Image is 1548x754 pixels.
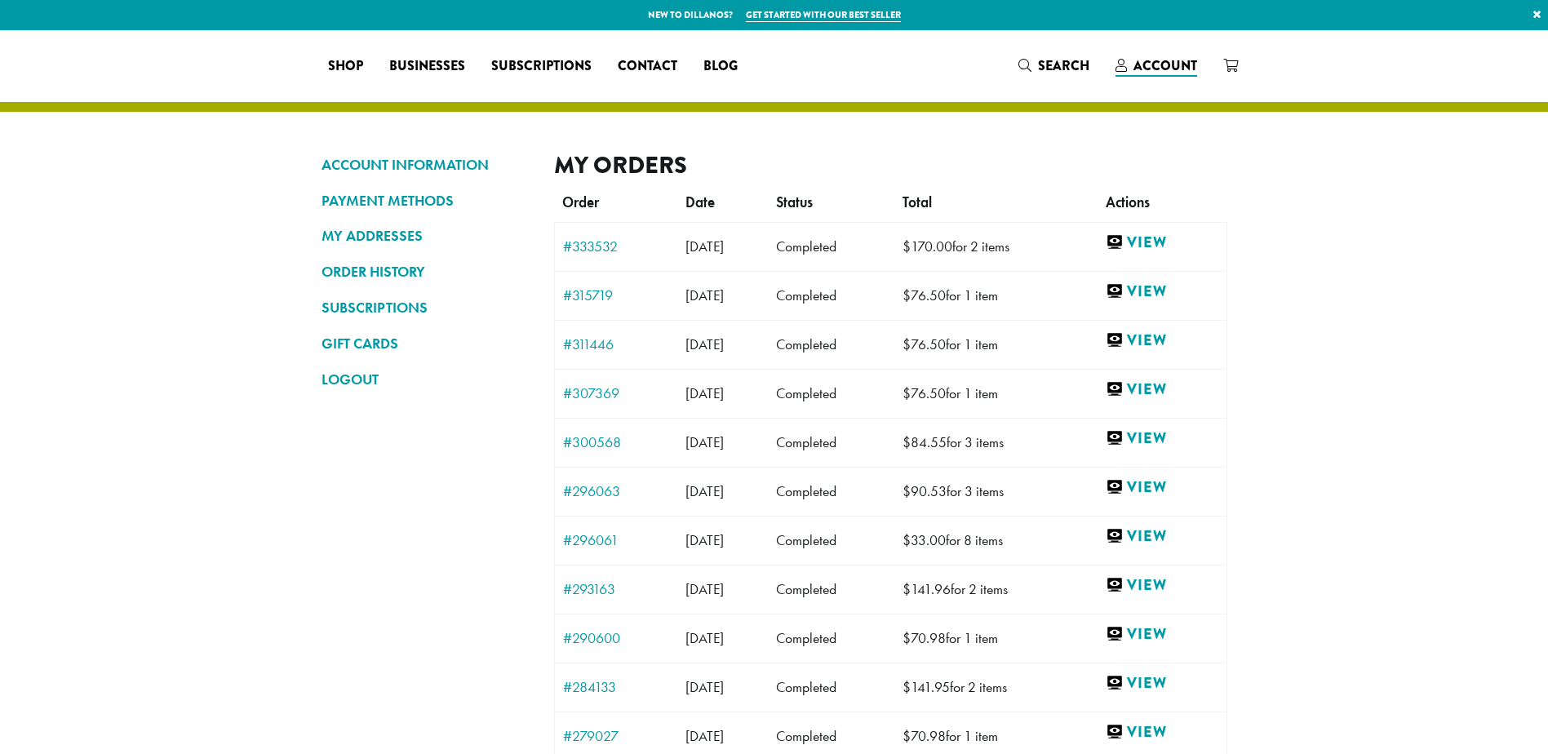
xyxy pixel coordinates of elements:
span: Businesses [389,56,465,77]
td: for 2 items [894,222,1098,271]
a: View [1106,233,1218,253]
a: #284133 [563,680,670,694]
a: #307369 [563,386,670,401]
a: Get started with our best seller [746,8,901,22]
span: $ [903,335,911,353]
a: GIFT CARDS [322,330,530,357]
td: Completed [768,516,894,565]
td: Completed [768,614,894,663]
span: 33.00 [903,531,946,549]
a: View [1106,673,1218,694]
a: View [1106,624,1218,645]
span: [DATE] [685,286,724,304]
td: Completed [768,565,894,614]
a: #296061 [563,533,670,548]
a: View [1106,575,1218,596]
td: for 8 items [894,516,1098,565]
span: Search [1038,56,1089,75]
td: Completed [768,369,894,418]
span: [DATE] [685,580,724,598]
span: $ [903,433,911,451]
span: 170.00 [903,237,952,255]
td: Completed [768,467,894,516]
td: for 1 item [894,369,1098,418]
span: [DATE] [685,335,724,353]
span: $ [903,727,911,745]
td: for 1 item [894,271,1098,320]
span: 70.98 [903,629,946,647]
a: #300568 [563,435,670,450]
td: Completed [768,418,894,467]
span: [DATE] [685,629,724,647]
span: [DATE] [685,727,724,745]
a: LOGOUT [322,366,530,393]
span: $ [903,678,911,696]
span: $ [903,531,911,549]
span: $ [903,482,911,500]
td: for 3 items [894,467,1098,516]
span: 84.55 [903,433,947,451]
a: View [1106,379,1218,400]
a: Search [1005,52,1102,79]
span: Account [1133,56,1197,75]
a: MY ADDRESSES [322,222,530,250]
span: $ [903,580,911,598]
td: Completed [768,320,894,369]
span: [DATE] [685,482,724,500]
a: #311446 [563,337,670,352]
td: Completed [768,663,894,712]
span: 76.50 [903,335,946,353]
a: #293163 [563,582,670,597]
span: Status [776,193,813,211]
span: [DATE] [685,531,724,549]
span: Contact [618,56,677,77]
span: 76.50 [903,384,946,402]
a: View [1106,330,1218,351]
span: Date [685,193,715,211]
span: 141.96 [903,580,951,598]
td: for 3 items [894,418,1098,467]
a: PAYMENT METHODS [322,187,530,215]
td: for 1 item [894,614,1098,663]
h2: My Orders [554,151,1227,180]
span: [DATE] [685,433,724,451]
td: for 2 items [894,663,1098,712]
span: 70.98 [903,727,946,745]
a: #333532 [563,239,670,254]
span: [DATE] [685,237,724,255]
span: $ [903,629,911,647]
span: 76.50 [903,286,946,304]
span: [DATE] [685,384,724,402]
span: 90.53 [903,482,947,500]
td: for 1 item [894,320,1098,369]
a: ACCOUNT INFORMATION [322,151,530,179]
span: $ [903,237,911,255]
span: Order [562,193,599,211]
span: [DATE] [685,678,724,696]
span: Total [903,193,932,211]
td: Completed [768,271,894,320]
span: $ [903,384,911,402]
span: Blog [703,56,738,77]
span: $ [903,286,911,304]
a: #315719 [563,288,670,303]
a: #290600 [563,631,670,645]
a: SUBSCRIPTIONS [322,294,530,322]
span: Subscriptions [491,56,592,77]
a: View [1106,526,1218,547]
a: View [1106,722,1218,743]
a: ORDER HISTORY [322,258,530,286]
a: View [1106,428,1218,449]
td: for 2 items [894,565,1098,614]
a: #279027 [563,729,670,743]
a: View [1106,477,1218,498]
span: Shop [328,56,363,77]
td: Completed [768,222,894,271]
span: Actions [1106,193,1150,211]
a: View [1106,282,1218,302]
a: #296063 [563,484,670,499]
span: 141.95 [903,678,950,696]
a: Shop [315,53,376,79]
